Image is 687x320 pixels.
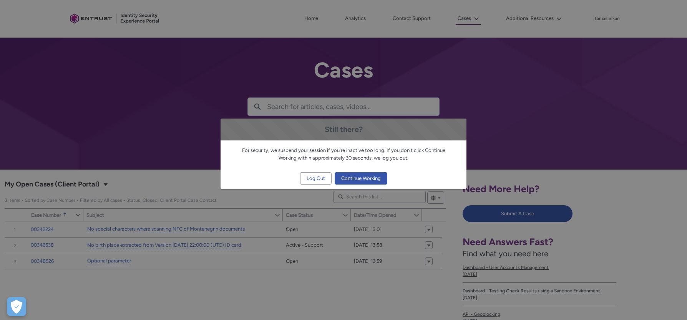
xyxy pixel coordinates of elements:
[325,125,363,134] span: Still there?
[652,285,687,320] iframe: Qualified Messenger
[307,173,325,184] span: Log Out
[7,297,26,316] button: Open Preferences
[7,297,26,316] div: Cookie Preferences
[341,173,381,184] span: Continue Working
[242,147,445,161] span: For security, we suspend your session if you're inactive too long. If you don't click Continue Wo...
[300,172,332,185] button: Log Out
[335,172,387,185] button: Continue Working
